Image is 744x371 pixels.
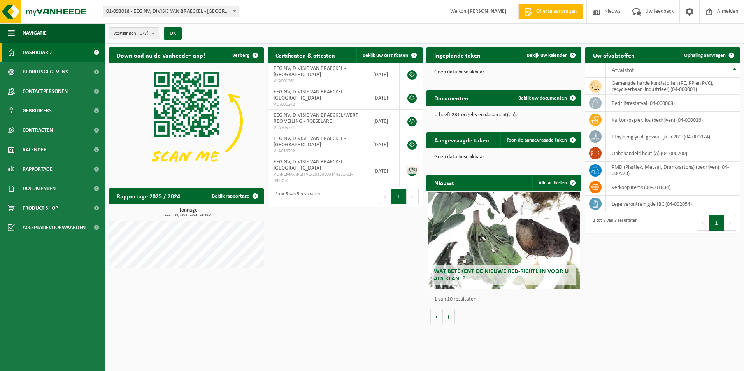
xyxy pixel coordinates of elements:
img: Download de VHEPlus App [109,63,264,179]
a: Ophaling aanvragen [678,47,739,63]
strong: [PERSON_NAME] [468,9,507,14]
h2: Aangevraagde taken [426,132,497,147]
a: Bekijk uw documenten [512,90,581,106]
p: Geen data beschikbaar. [434,154,574,160]
a: Wat betekent de nieuwe RED-richtlijn voor u als klant? [428,192,580,289]
span: 01-093018 - EEG NV, DIVISIE VAN BRAECKEL - SINT-MARTENS-LATEM [103,6,239,17]
span: Ophaling aanvragen [684,53,726,58]
button: Next [407,189,419,204]
span: Acceptatievoorwaarden [23,218,86,237]
td: verkoop items (04-001834) [606,179,740,196]
h2: Uw afvalstoffen [585,47,642,63]
td: [DATE] [367,156,400,186]
h2: Rapportage 2025 / 2024 [109,188,188,203]
td: karton/papier, los (bedrijven) (04-000026) [606,112,740,128]
td: gemengde harde kunststoffen (PE, PP en PVC), recycleerbaar (industrieel) (04-000001) [606,78,740,95]
button: 1 [709,215,724,231]
div: 1 tot 8 van 8 resultaten [589,214,637,231]
button: Previous [379,189,391,204]
span: Wat betekent de nieuwe RED-richtlijn voor u als klant? [434,268,569,282]
td: PMD (Plastiek, Metaal, Drankkartons) (bedrijven) (04-000978) [606,162,740,179]
a: Offerte aanvragen [518,4,583,19]
a: Bekijk rapportage [206,188,263,204]
button: Previous [697,215,709,231]
span: Contracten [23,121,53,140]
span: Dashboard [23,43,52,62]
a: Alle artikelen [532,175,581,191]
a: Bekijk uw certificaten [356,47,422,63]
td: [DATE] [367,63,400,86]
span: Bekijk uw certificaten [363,53,408,58]
div: 1 tot 5 van 5 resultaten [272,188,320,205]
h3: Tonnage [113,208,264,217]
a: Bekijk uw kalender [521,47,581,63]
span: Contactpersonen [23,82,68,101]
p: 1 van 10 resultaten [434,297,577,302]
span: Verberg [232,53,249,58]
span: Documenten [23,179,56,198]
td: [DATE] [367,110,400,133]
span: Offerte aanvragen [534,8,579,16]
span: EEG NV, DIVISIE VAN BRAECKEL - [GEOGRAPHIC_DATA] [274,89,346,101]
h2: Certificaten & attesten [268,47,343,63]
td: [DATE] [367,86,400,110]
span: VLA001242 [274,101,361,108]
td: [DATE] [367,133,400,156]
span: EEG NV, DIVISIE VAN BRAECKEL - [GEOGRAPHIC_DATA] [274,159,346,171]
button: Vestigingen(6/7) [109,27,159,39]
span: Bekijk uw kalender [527,53,567,58]
td: Lege verontreinigde IBC (04-002054) [606,196,740,212]
h2: Nieuws [426,175,461,190]
span: EEG NV, DIVISIE VAN BRAECKEL - [GEOGRAPHIC_DATA] [274,136,346,148]
button: Vorige [430,309,443,324]
button: Verberg [226,47,263,63]
span: EEG NV, DIVISIE VAN BRAECKEL - [GEOGRAPHIC_DATA] [274,66,346,78]
span: Kalender [23,140,47,159]
span: Vestigingen [113,28,149,39]
span: Navigatie [23,23,47,43]
span: VLA705771 [274,125,361,131]
h2: Download nu de Vanheede+ app! [109,47,213,63]
button: Volgende [443,309,455,324]
span: Afvalstof [612,67,634,73]
span: 01-093018 - EEG NV, DIVISIE VAN BRAECKEL - SINT-MARTENS-LATEM [103,6,239,17]
button: Next [724,215,736,231]
span: Toon de aangevraagde taken [507,138,567,143]
td: onbehandeld hout (A) (04-000200) [606,145,740,162]
span: 2024: 46,780 t - 2025: 26,680 t [113,213,264,217]
span: VLAREMA-ARCHIVE-20130603144231-01-093018 [274,171,361,184]
span: Bedrijfsgegevens [23,62,68,82]
p: Geen data beschikbaar. [434,70,574,75]
span: Rapportage [23,159,53,179]
button: OK [164,27,182,40]
button: 1 [391,189,407,204]
p: U heeft 231 ongelezen document(en). [434,112,574,118]
td: ethyleenglycol, gevaarlijk in 200l (04-000074) [606,128,740,145]
a: Toon de aangevraagde taken [500,132,581,148]
h2: Documenten [426,90,476,105]
h2: Ingeplande taken [426,47,488,63]
span: Product Shop [23,198,58,218]
td: bedrijfsrestafval (04-000008) [606,95,740,112]
span: EEG NV, DIVISIE VAN BRAECKEL/WERF REO VEILING - ROESELARE [274,112,358,124]
count: (6/7) [138,31,149,36]
span: VLA901261 [274,78,361,84]
span: VLA610792 [274,148,361,154]
span: Bekijk uw documenten [518,96,567,101]
span: Gebruikers [23,101,52,121]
